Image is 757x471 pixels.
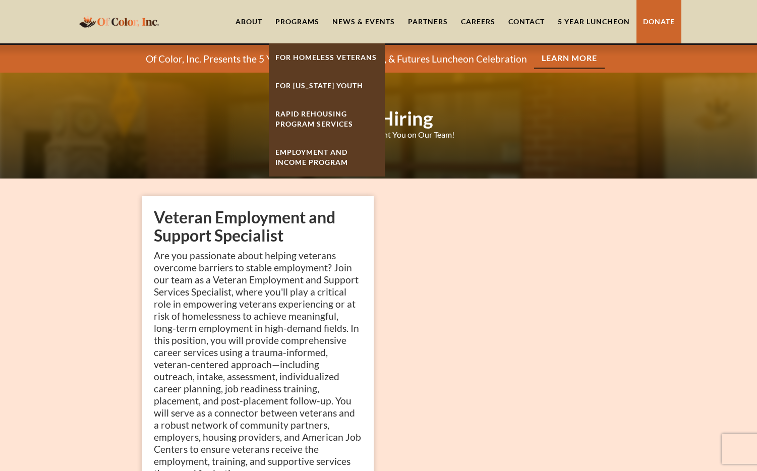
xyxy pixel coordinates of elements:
a: Learn More [534,48,605,69]
nav: Programs [269,43,385,176]
h2: Veteran Employment and Support Specialist [154,208,362,245]
strong: Rapid ReHousing Program Services [275,109,353,128]
a: For [US_STATE] Youth [269,72,385,100]
a: home [76,10,162,33]
p: Of Color, Inc. Presents the 5 Years Forward Jobs, Homes, & Futures Luncheon Celebration [146,53,527,65]
a: For Homeless Veterans [269,43,385,72]
div: Programs [275,17,319,27]
a: Rapid ReHousing Program Services [269,100,385,138]
a: Employment And Income Program [269,138,385,176]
